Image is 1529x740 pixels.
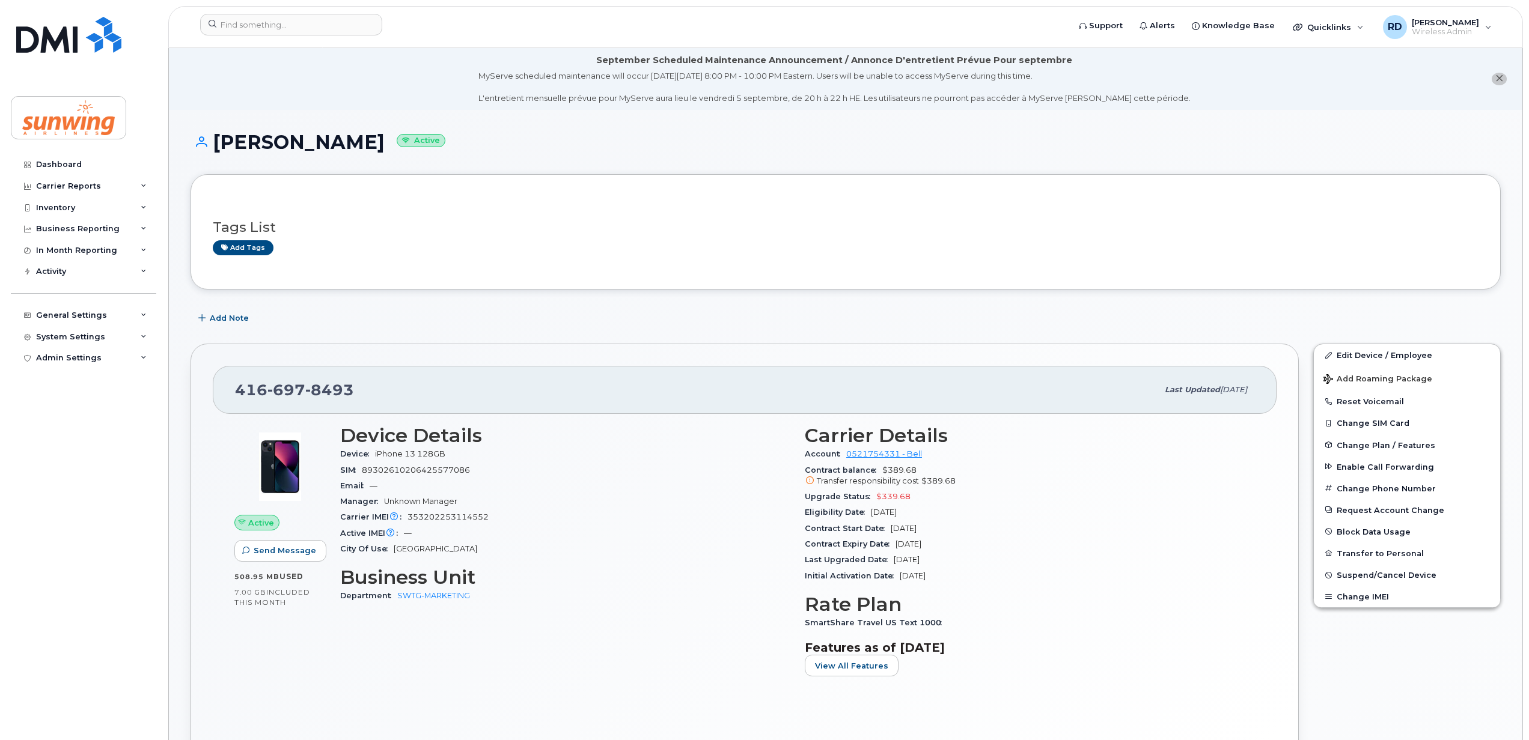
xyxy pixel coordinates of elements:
[805,571,900,580] span: Initial Activation Date
[805,555,894,564] span: Last Upgraded Date
[1314,366,1500,390] button: Add Roaming Package
[340,544,394,553] span: City Of Use
[234,588,266,596] span: 7.00 GB
[478,70,1191,104] div: MyServe scheduled maintenance will occur [DATE][DATE] 8:00 PM - 10:00 PM Eastern. Users will be u...
[340,566,790,588] h3: Business Unit
[340,466,362,475] span: SIM
[340,449,375,458] span: Device
[340,425,790,446] h3: Device Details
[213,240,273,255] a: Add tags
[234,587,310,607] span: included this month
[1314,521,1500,542] button: Block Data Usage
[404,529,412,538] span: —
[340,512,407,521] span: Carrier IMEI
[244,431,316,503] img: image20231002-3703462-1ig824h.jpeg
[1337,462,1434,471] span: Enable Call Forwarding
[407,512,489,521] span: 353202253114552
[805,449,846,458] span: Account
[891,524,917,533] span: [DATE]
[1220,385,1247,394] span: [DATE]
[394,544,477,553] span: [GEOGRAPHIC_DATA]
[900,571,926,580] span: [DATE]
[191,132,1501,153] h1: [PERSON_NAME]
[805,593,1255,615] h3: Rate Plan
[805,425,1255,446] h3: Carrier Details
[340,529,404,538] span: Active IMEI
[340,481,370,490] span: Email
[894,555,920,564] span: [DATE]
[1314,564,1500,586] button: Suspend/Cancel Device
[210,312,249,324] span: Add Note
[805,524,891,533] span: Contract Start Date
[1314,412,1500,434] button: Change SIM Card
[1337,440,1435,449] span: Change Plan / Features
[1314,456,1500,478] button: Enable Call Forwarding
[1314,344,1500,366] a: Edit Device / Employee
[279,572,304,581] span: used
[397,591,470,600] a: SWTG-MARKETING
[254,545,316,556] span: Send Message
[384,497,457,506] span: Unknown Manager
[362,466,470,475] span: 89302610206425577086
[805,508,871,517] span: Eligibility Date
[805,618,948,627] span: SmartShare Travel US Text 1000
[213,220,1479,235] h3: Tags List
[235,381,354,399] span: 416
[1165,385,1220,394] span: Last updated
[815,660,888,672] span: View All Features
[340,591,397,600] span: Department
[1314,478,1500,499] button: Change Phone Number
[1314,390,1500,412] button: Reset Voicemail
[876,492,911,501] span: $339.68
[805,655,899,676] button: View All Features
[375,449,445,458] span: iPhone 13 128GB
[921,476,956,485] span: $389.68
[805,640,1255,655] h3: Features as of [DATE]
[305,381,354,399] span: 8493
[1314,586,1500,607] button: Change IMEI
[1314,542,1500,564] button: Transfer to Personal
[846,449,922,458] a: 0521754331 - Bell
[596,54,1072,67] div: September Scheduled Maintenance Announcement / Annonce D'entretient Prévue Pour septembre
[267,381,305,399] span: 697
[896,539,921,548] span: [DATE]
[805,466,1255,487] span: $389.68
[817,476,919,485] span: Transfer responsibility cost
[1314,434,1500,456] button: Change Plan / Features
[805,466,882,475] span: Contract balance
[397,134,445,148] small: Active
[191,308,259,329] button: Add Note
[234,540,326,562] button: Send Message
[1492,73,1507,85] button: close notification
[805,492,876,501] span: Upgrade Status
[1323,374,1432,386] span: Add Roaming Package
[234,572,279,581] span: 508.95 MB
[340,497,384,506] span: Manager
[248,517,274,529] span: Active
[871,508,897,517] span: [DATE]
[1314,499,1500,521] button: Request Account Change
[1337,571,1436,580] span: Suspend/Cancel Device
[370,481,377,490] span: —
[805,539,896,548] span: Contract Expiry Date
